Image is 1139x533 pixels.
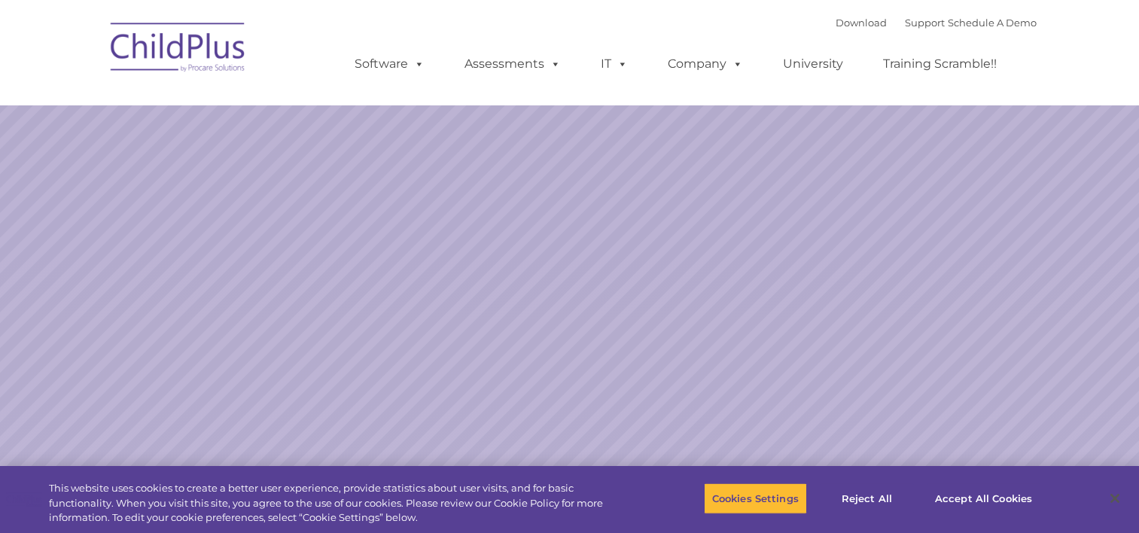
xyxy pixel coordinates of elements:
a: Download [836,17,887,29]
button: Cookies Settings [704,483,807,514]
a: University [768,49,858,79]
button: Close [1098,482,1131,515]
a: Company [653,49,758,79]
a: Software [340,49,440,79]
a: Training Scramble!! [868,49,1012,79]
div: This website uses cookies to create a better user experience, provide statistics about user visit... [49,481,626,525]
font: | [836,17,1037,29]
a: IT [586,49,643,79]
button: Accept All Cookies [927,483,1040,514]
a: Assessments [449,49,576,79]
a: Support [905,17,945,29]
a: Schedule A Demo [948,17,1037,29]
button: Reject All [820,483,914,514]
img: ChildPlus by Procare Solutions [103,12,254,87]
